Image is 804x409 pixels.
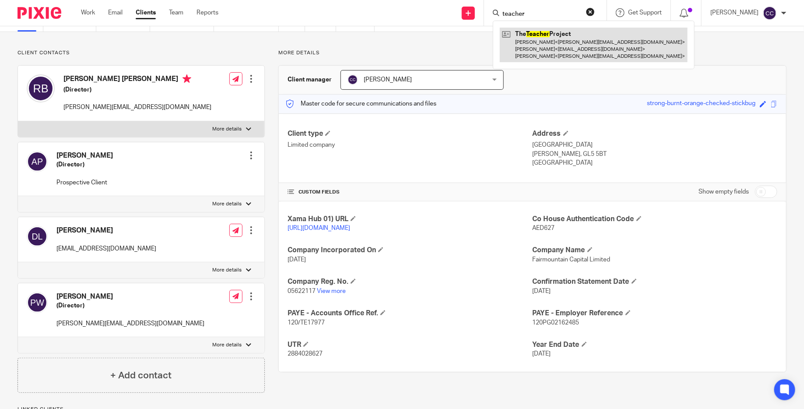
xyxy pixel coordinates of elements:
span: Get Support [628,10,662,16]
div: strong-burnt-orange-checked-stickbug [647,99,755,109]
p: More details [212,201,242,208]
a: Email [108,8,123,17]
p: [PERSON_NAME], GL5 5BT [533,150,777,159]
p: [PERSON_NAME] [710,8,758,17]
h4: Client type [288,129,532,138]
span: AED627 [533,225,555,231]
h5: (Director) [63,85,211,94]
h4: Confirmation Statement Date [533,277,777,286]
span: 2884028627 [288,351,323,357]
h4: Address [533,129,777,138]
p: More details [212,342,242,349]
span: 120/TE17977 [288,320,325,326]
img: svg%3E [27,74,55,102]
p: [GEOGRAPHIC_DATA] [533,159,777,167]
h4: [PERSON_NAME] [56,151,113,160]
a: Reports [197,8,218,17]
h3: Client manager [288,75,332,84]
button: Clear [586,7,595,16]
a: Clients [136,8,156,17]
p: More details [212,126,242,133]
a: [URL][DOMAIN_NAME] [288,225,350,231]
p: Client contacts [18,49,265,56]
span: Fairmountain Capital Limited [533,257,611,263]
h4: PAYE - Employer Reference [533,309,777,318]
h4: + Add contact [110,369,172,382]
h5: (Director) [56,160,113,169]
label: Show empty fields [699,187,749,196]
img: svg%3E [27,292,48,313]
img: svg%3E [763,6,777,20]
h4: UTR [288,340,532,349]
p: More details [212,267,242,274]
a: View more [317,288,346,294]
span: [DATE] [533,288,551,294]
p: Prospective Client [56,178,113,187]
h4: [PERSON_NAME] [56,226,156,235]
a: Work [81,8,95,17]
img: svg%3E [27,226,48,247]
p: [PERSON_NAME][EMAIL_ADDRESS][DOMAIN_NAME] [56,319,204,328]
h4: PAYE - Accounts Office Ref. [288,309,532,318]
span: [DATE] [533,351,551,357]
h4: [PERSON_NAME] [56,292,204,301]
h5: (Director) [56,301,204,310]
p: [GEOGRAPHIC_DATA] [533,141,777,149]
h4: Year End Date [533,340,777,349]
p: More details [278,49,786,56]
p: [PERSON_NAME][EMAIL_ADDRESS][DOMAIN_NAME] [63,103,211,112]
h4: Company Reg. No. [288,277,532,286]
span: 05622117 [288,288,316,294]
h4: [PERSON_NAME] [PERSON_NAME] [63,74,211,85]
p: [EMAIL_ADDRESS][DOMAIN_NAME] [56,244,156,253]
h4: CUSTOM FIELDS [288,189,532,196]
img: svg%3E [348,74,358,85]
i: Primary [183,74,191,83]
a: Team [169,8,183,17]
h4: Company Name [533,246,777,255]
img: svg%3E [27,151,48,172]
h4: Xama Hub 01) URL [288,215,532,224]
h4: Co House Authentication Code [533,215,777,224]
input: Search [502,11,580,18]
p: Master code for secure communications and files [285,99,436,108]
span: 120PG02162485 [533,320,579,326]
span: [PERSON_NAME] [364,77,412,83]
span: [DATE] [288,257,306,263]
img: Pixie [18,7,61,19]
p: Limited company [288,141,532,149]
h4: Company Incorporated On [288,246,532,255]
